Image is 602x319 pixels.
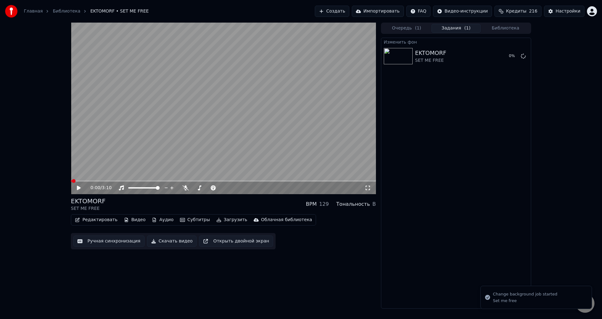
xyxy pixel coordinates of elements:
[493,291,557,297] div: Change background job started
[509,54,518,59] div: 0 %
[261,217,312,223] div: Облачная библиотека
[24,8,43,14] a: Главная
[5,5,18,18] img: youka
[494,6,541,17] button: Кредиты216
[415,49,446,57] div: EKTOMORF
[24,8,149,14] nav: breadcrumb
[199,236,273,247] button: Открыть двойной экран
[71,197,106,205] div: EKTOMORF
[336,200,370,208] div: Тональность
[53,8,80,14] a: Библиотека
[352,6,404,17] button: Импортировать
[91,185,100,191] span: 0:00
[544,6,584,17] button: Настройки
[372,200,376,208] div: B
[102,185,112,191] span: 3:10
[91,185,106,191] div: /
[147,236,197,247] button: Скачать видео
[382,24,431,33] button: Очередь
[506,8,526,14] span: Кредиты
[529,8,537,14] span: 216
[433,6,492,17] button: Видео-инструкции
[381,38,531,45] div: Изменить фон
[72,215,120,224] button: Редактировать
[556,8,580,14] div: Настройки
[481,24,530,33] button: Библиотека
[406,6,430,17] button: FAQ
[464,25,471,31] span: ( 1 )
[177,215,213,224] button: Субтитры
[149,215,176,224] button: Аудио
[319,200,329,208] div: 129
[315,6,349,17] button: Создать
[73,236,145,247] button: Ручная синхронизация
[121,215,148,224] button: Видео
[71,205,106,212] div: SET ME FREE
[306,200,317,208] div: BPM
[431,24,481,33] button: Задания
[214,215,250,224] button: Загрузить
[90,8,149,14] span: EKTOMORF • SET ME FREE
[415,57,446,64] div: SET ME FREE
[493,298,557,304] div: Set me free
[415,25,421,31] span: ( 1 )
